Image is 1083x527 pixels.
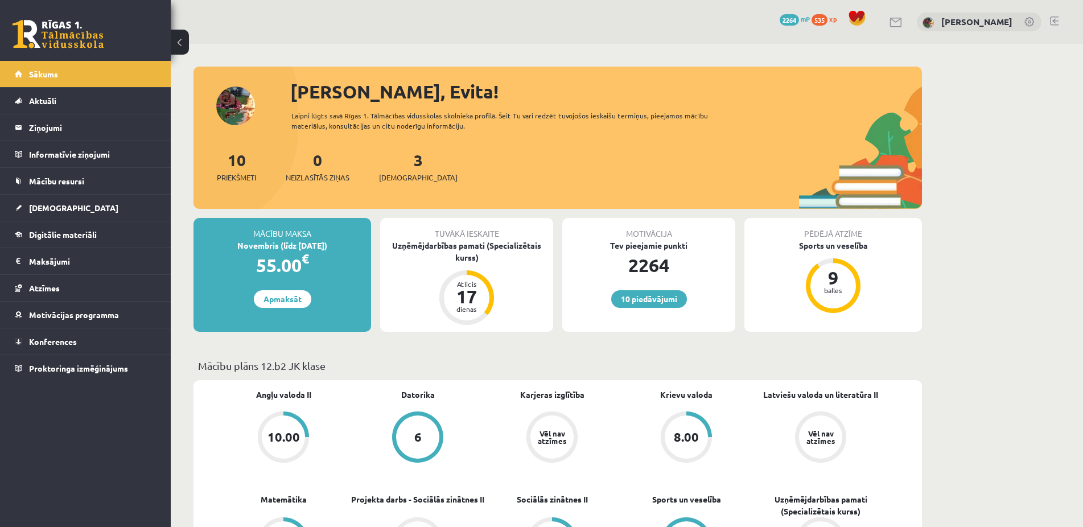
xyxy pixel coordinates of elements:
div: Pēdējā atzīme [744,218,922,240]
a: Aktuāli [15,88,157,114]
div: Vēl nav atzīmes [536,430,568,444]
a: 0Neizlasītās ziņas [286,150,349,183]
span: Priekšmeti [217,172,256,183]
span: mP [801,14,810,23]
a: 10.00 [216,411,351,465]
a: 10 piedāvājumi [611,290,687,308]
div: Mācību maksa [193,218,371,240]
a: Vēl nav atzīmes [753,411,888,465]
a: Mācību resursi [15,168,157,194]
p: Mācību plāns 12.b2 JK klase [198,358,917,373]
div: 8.00 [674,431,699,443]
a: Angļu valoda II [256,389,311,401]
span: Neizlasītās ziņas [286,172,349,183]
a: Sociālās zinātnes II [517,493,588,505]
a: Ziņojumi [15,114,157,141]
div: Sports un veselība [744,240,922,252]
div: Tuvākā ieskaite [380,218,553,240]
a: Datorika [401,389,435,401]
a: [DEMOGRAPHIC_DATA] [15,195,157,221]
span: Motivācijas programma [29,310,119,320]
span: Mācību resursi [29,176,84,186]
div: [PERSON_NAME], Evita! [290,78,922,105]
div: 2264 [562,252,735,279]
div: 9 [816,269,850,287]
a: Latviešu valoda un literatūra II [763,389,878,401]
a: Sākums [15,61,157,87]
a: Konferences [15,328,157,355]
div: Vēl nav atzīmes [805,430,837,444]
a: Digitālie materiāli [15,221,157,248]
a: Informatīvie ziņojumi [15,141,157,167]
legend: Informatīvie ziņojumi [29,141,157,167]
div: dienas [450,306,484,312]
div: 17 [450,287,484,306]
div: Uzņēmējdarbības pamati (Specializētais kurss) [380,240,553,263]
a: Sports un veselība 9 balles [744,240,922,315]
a: 6 [351,411,485,465]
div: Atlicis [450,281,484,287]
a: 8.00 [619,411,753,465]
a: Vēl nav atzīmes [485,411,619,465]
a: Uzņēmējdarbības pamati (Specializētais kurss) Atlicis 17 dienas [380,240,553,327]
a: Karjeras izglītība [520,389,584,401]
a: Proktoringa izmēģinājums [15,355,157,381]
span: Konferences [29,336,77,347]
a: Motivācijas programma [15,302,157,328]
span: xp [829,14,837,23]
a: Rīgas 1. Tālmācības vidusskola [13,20,104,48]
span: [DEMOGRAPHIC_DATA] [379,172,458,183]
span: 535 [812,14,827,26]
a: Sports un veselība [652,493,721,505]
legend: Maksājumi [29,248,157,274]
div: Motivācija [562,218,735,240]
a: 535 xp [812,14,842,23]
span: [DEMOGRAPHIC_DATA] [29,203,118,213]
a: 10Priekšmeti [217,150,256,183]
div: balles [816,287,850,294]
a: 3[DEMOGRAPHIC_DATA] [379,150,458,183]
a: 2264 mP [780,14,810,23]
span: Digitālie materiāli [29,229,97,240]
a: [PERSON_NAME] [941,16,1012,27]
a: Apmaksāt [254,290,311,308]
span: 2264 [780,14,799,26]
div: 6 [414,431,422,443]
span: € [302,250,309,267]
div: 10.00 [267,431,300,443]
a: Krievu valoda [660,389,713,401]
a: Matemātika [261,493,307,505]
span: Atzīmes [29,283,60,293]
span: Aktuāli [29,96,56,106]
div: Tev pieejamie punkti [562,240,735,252]
a: Maksājumi [15,248,157,274]
div: 55.00 [193,252,371,279]
div: Novembris (līdz [DATE]) [193,240,371,252]
a: Atzīmes [15,275,157,301]
img: Evita Kudrjašova [923,17,934,28]
a: Uzņēmējdarbības pamati (Specializētais kurss) [753,493,888,517]
a: Projekta darbs - Sociālās zinātnes II [351,493,484,505]
legend: Ziņojumi [29,114,157,141]
span: Proktoringa izmēģinājums [29,363,128,373]
span: Sākums [29,69,58,79]
div: Laipni lūgts savā Rīgas 1. Tālmācības vidusskolas skolnieka profilā. Šeit Tu vari redzēt tuvojošo... [291,110,728,131]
